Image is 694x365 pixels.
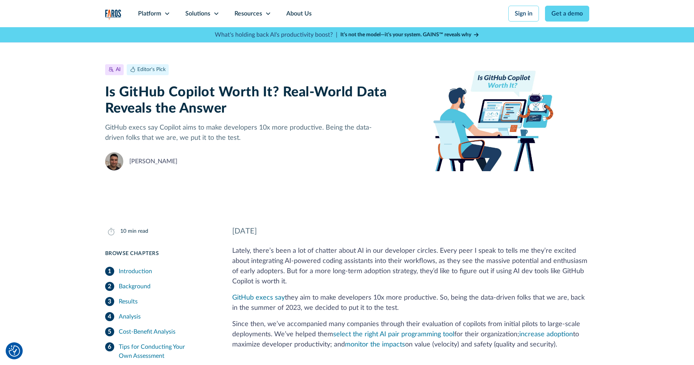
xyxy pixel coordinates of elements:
div: Results [119,297,138,306]
p: What's holding back AI's productivity boost? | [215,30,337,39]
div: [PERSON_NAME] [129,157,177,166]
strong: It’s not the model—it’s your system. GAINS™ reveals why [340,32,471,37]
div: Resources [234,9,262,18]
div: Cost-Benefit Analysis [119,327,175,336]
div: Editor's Pick [137,66,166,74]
div: [DATE] [232,226,589,237]
div: Analysis [119,312,141,321]
img: Thomas Gerber [105,152,123,170]
div: Introduction [119,267,152,276]
a: Introduction [105,264,214,279]
a: Analysis [105,309,214,324]
div: Browse Chapters [105,250,214,258]
p: GitHub execs say Copilot aims to make developers 10x more productive. Being the data-driven folks... [105,123,388,143]
a: increase adoption [519,331,573,338]
div: Tips for Conducting Your Own Assessment [119,342,214,360]
a: monitor the impacts [345,341,405,348]
a: It’s not the model—it’s your system. GAINS™ reveals why [340,31,480,39]
div: AI [116,66,121,74]
a: Results [105,294,214,309]
button: Cookie Settings [9,345,20,357]
a: Cost-Benefit Analysis [105,324,214,339]
div: Background [119,282,151,291]
img: Revisit consent button [9,345,20,357]
img: Logo of the analytics and reporting company Faros. [105,9,121,20]
a: Tips for Conducting Your Own Assessment [105,339,214,363]
p: Lately, there’s been a lot of chatter about AI in our developer circles. Every peer I speak to te... [232,246,589,287]
div: min read [128,227,148,235]
p: they aim to make developers 10x more productive. So, being the data-driven folks that we are, bac... [232,293,589,313]
div: Solutions [185,9,210,18]
img: Is GitHub Copilot Worth It Faros AI blog banner image of developer utilizing copilot [400,63,589,171]
a: Background [105,279,214,294]
div: Platform [138,9,161,18]
p: Since then, we’ve accompanied many companies through their evaluation of copilots from initial pi... [232,319,589,350]
a: Get a demo [545,6,589,22]
h1: Is GitHub Copilot Worth It? Real-World Data Reveals the Answer [105,84,388,117]
a: Sign in [508,6,539,22]
a: GitHub execs say [232,294,285,301]
a: select the right AI pair programming tool [333,331,454,338]
div: 10 [120,227,126,235]
a: home [105,9,121,20]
